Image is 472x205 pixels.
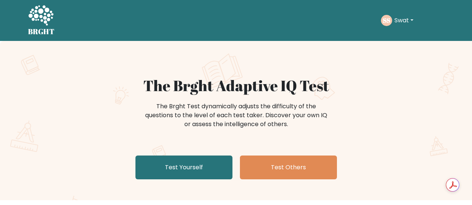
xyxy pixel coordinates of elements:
h1: The Brght Adaptive IQ Test [54,77,418,95]
div: The Brght Test dynamically adjusts the difficulty of the questions to the level of each test take... [143,102,329,129]
text: SS [383,16,390,25]
button: Swat [392,16,416,25]
a: Test Yourself [135,156,232,179]
a: BRGHT [28,3,55,38]
a: Test Others [240,156,337,179]
h5: BRGHT [28,27,55,36]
